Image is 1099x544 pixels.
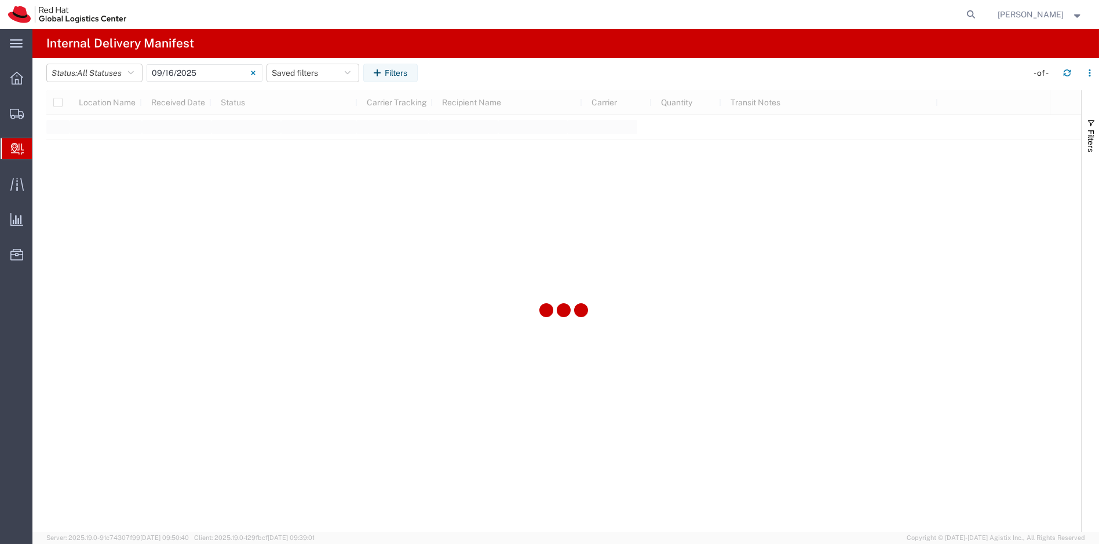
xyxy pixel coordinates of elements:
span: All Statuses [77,68,122,78]
span: Server: 2025.19.0-91c74307f99 [46,534,189,541]
span: [DATE] 09:50:40 [140,534,189,541]
h4: Internal Delivery Manifest [46,29,194,58]
span: Filip Lizuch [998,8,1064,21]
span: Copyright © [DATE]-[DATE] Agistix Inc., All Rights Reserved [907,533,1085,543]
button: Filters [363,64,418,82]
span: [DATE] 09:39:01 [268,534,315,541]
img: logo [8,6,126,23]
span: Client: 2025.19.0-129fbcf [194,534,315,541]
div: - of - [1034,67,1054,79]
button: Status:All Statuses [46,64,143,82]
button: Saved filters [266,64,359,82]
span: Filters [1086,130,1096,152]
button: [PERSON_NAME] [998,8,1083,21]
